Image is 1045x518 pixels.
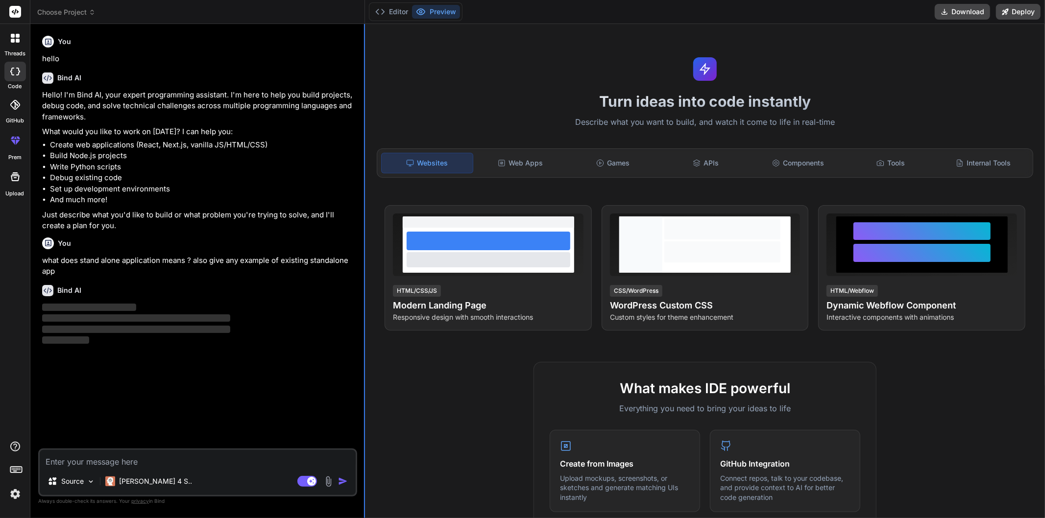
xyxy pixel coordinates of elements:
div: Components [753,153,844,173]
h6: You [58,238,71,248]
h4: Create from Images [560,458,690,470]
h4: Dynamic Webflow Component [826,299,1017,312]
button: Preview [412,5,460,19]
img: icon [338,476,348,486]
div: Websites [381,153,473,173]
label: prem [8,153,22,162]
h1: Turn ideas into code instantly [371,93,1039,110]
label: threads [4,49,25,58]
p: Just describe what you'd like to build or what problem you're trying to solve, and I'll create a ... [42,210,355,232]
h6: Bind AI [57,73,81,83]
img: Claude 4 Sonnet [105,476,115,486]
label: GitHub [6,117,24,125]
p: Describe what you want to build, and watch it come to life in real-time [371,116,1039,129]
p: Interactive components with animations [826,312,1017,322]
img: Pick Models [87,477,95,486]
span: ‌ [42,336,89,344]
p: Upload mockups, screenshots, or sketches and generate matching UIs instantly [560,473,690,502]
h4: WordPress Custom CSS [610,299,801,312]
h4: Modern Landing Page [393,299,583,312]
p: Hello! I'm Bind AI, your expert programming assistant. I'm here to help you build projects, debug... [42,90,355,123]
div: Games [568,153,658,173]
div: Web Apps [475,153,566,173]
div: HTML/Webflow [826,285,878,297]
div: HTML/CSS/JS [393,285,441,297]
p: hello [42,53,355,65]
button: Deploy [996,4,1041,20]
div: Internal Tools [938,153,1029,173]
p: Responsive design with smooth interactions [393,312,583,322]
img: attachment [323,476,334,487]
label: Upload [6,189,24,198]
h4: GitHub Integration [720,458,850,470]
p: what does stand alone application means ? also give any example of existing standalone app [42,255,355,277]
li: And much more! [50,194,355,206]
h6: Bind AI [57,285,81,295]
div: Tools [846,153,936,173]
span: ‌ [42,326,230,333]
p: Everything you need to bring your ideas to life [550,402,860,414]
span: ‌ [42,304,136,311]
span: privacy [131,498,149,504]
img: settings [7,486,24,502]
span: Choose Project [37,7,96,17]
p: Source [61,476,84,486]
h2: What makes IDE powerful [550,378,860,399]
button: Editor [371,5,412,19]
li: Debug existing code [50,172,355,184]
h6: You [58,37,71,47]
li: Create web applications (React, Next.js, vanilla JS/HTML/CSS) [50,140,355,151]
li: Build Node.js projects [50,150,355,162]
button: Download [935,4,990,20]
p: What would you like to work on [DATE]? I can help you: [42,126,355,138]
div: CSS/WordPress [610,285,662,297]
p: [PERSON_NAME] 4 S.. [119,476,192,486]
label: code [8,82,22,91]
li: Set up development environments [50,184,355,195]
li: Write Python scripts [50,162,355,173]
p: Connect repos, talk to your codebase, and provide context to AI for better code generation [720,473,850,502]
p: Custom styles for theme enhancement [610,312,801,322]
div: APIs [660,153,751,173]
span: ‌ [42,314,230,322]
p: Always double-check its answers. Your in Bind [38,496,357,506]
